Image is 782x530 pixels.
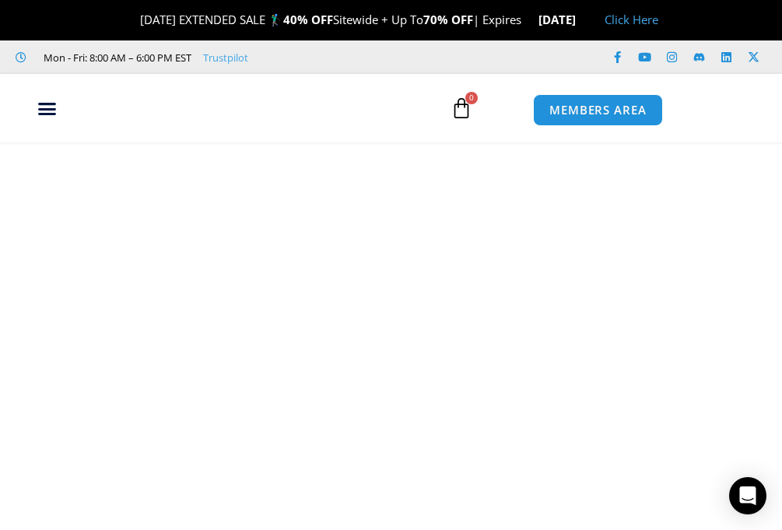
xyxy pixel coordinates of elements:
span: Mon - Fri: 8:00 AM – 6:00 PM EST [40,48,191,67]
a: MEMBERS AREA [533,94,663,126]
strong: 70% OFF [423,12,473,27]
span: [DATE] EXTENDED SALE 🏌️‍♂️ Sitewide + Up To | Expires [124,12,538,27]
div: Menu Toggle [9,94,86,124]
strong: 40% OFF [283,12,333,27]
strong: [DATE] [538,12,589,27]
img: LogoAI | Affordable Indicators – NinjaTrader [102,80,269,136]
a: Trustpilot [203,48,248,67]
span: MEMBERS AREA [549,104,647,116]
span: 0 [465,92,478,104]
img: 🏭 [577,14,588,26]
a: Click Here [605,12,658,27]
div: Open Intercom Messenger [729,477,766,514]
img: ⌛ [523,14,535,26]
img: 🎉 [128,14,139,26]
a: 0 [427,86,496,131]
